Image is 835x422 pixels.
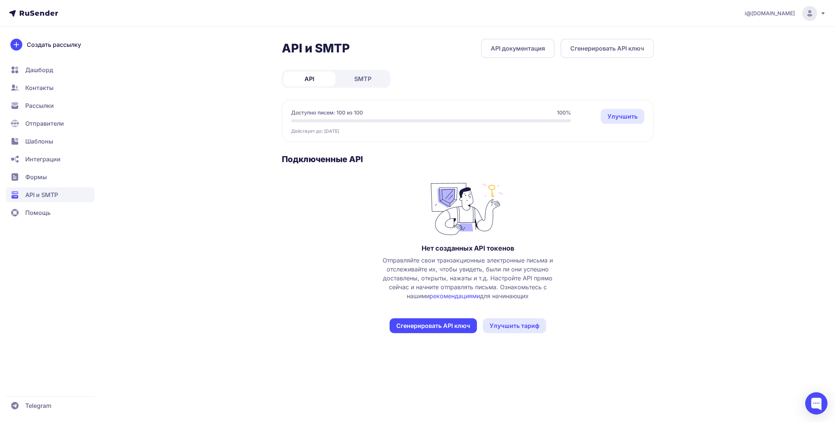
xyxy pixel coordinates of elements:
[25,155,61,164] span: Интеграции
[430,292,480,300] a: рекомендациями
[25,137,53,146] span: Шаблоны
[282,41,350,56] h2: API и SMTP
[422,244,514,253] h3: Нет созданных API токенов
[25,173,47,181] span: Формы
[304,74,314,83] span: API
[601,109,644,124] a: Улучшить
[6,398,94,413] a: Telegram
[25,190,58,199] span: API и SMTP
[376,256,560,300] span: Отправляйте свои транзакционные электронные письма и отслеживайте их, чтобы увидеть, были ли они ...
[291,109,363,116] span: Доступно писем: 100 из 100
[291,128,339,134] span: Действует до: [DATE]
[431,179,505,235] img: no_photo
[390,318,477,333] button: Сгенерировать API ключ
[283,71,335,86] a: API
[25,65,53,74] span: Дашборд
[27,40,81,49] span: Создать рассылку
[745,10,795,17] span: i@[DOMAIN_NAME]
[25,401,51,410] span: Telegram
[25,119,64,128] span: Отправители
[282,154,654,164] h3: Подключенные API
[561,39,654,58] button: Сгенерировать API ключ
[557,109,571,116] span: 100%
[25,101,54,110] span: Рассылки
[483,318,546,333] a: Улучшить тариф
[25,208,51,217] span: Помощь
[481,39,555,58] a: API документация
[354,74,371,83] span: SMTP
[337,71,389,86] a: SMTP
[25,83,54,92] span: Контакты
